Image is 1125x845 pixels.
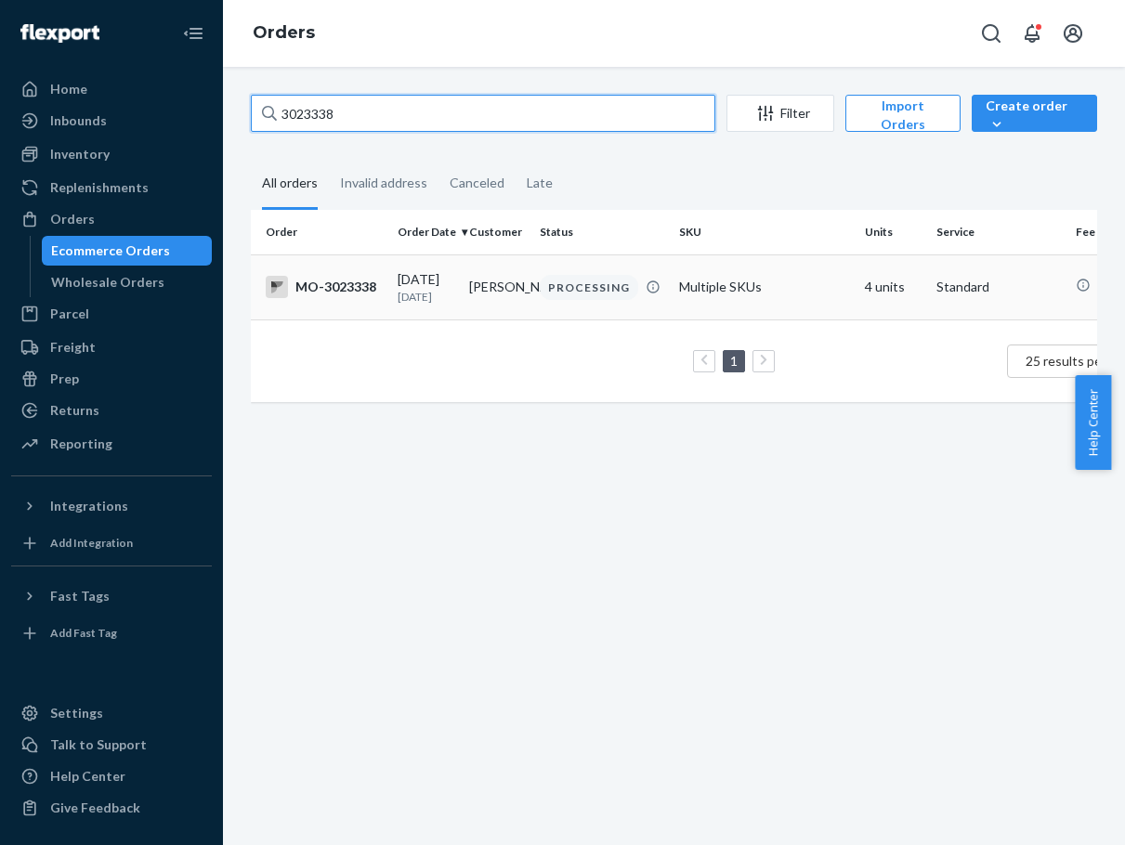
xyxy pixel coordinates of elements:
th: Units [857,210,929,254]
div: Give Feedback [50,799,140,817]
div: Returns [50,401,99,420]
div: Talk to Support [50,735,147,754]
a: Inventory [11,139,212,169]
div: Wholesale Orders [51,273,164,292]
button: Open account menu [1054,15,1092,52]
div: Customer [469,224,526,240]
a: Page 1 is your current page [726,353,741,369]
a: Talk to Support [11,730,212,760]
div: Orders [50,210,95,228]
button: Filter [726,95,834,132]
div: Freight [50,338,96,357]
div: Settings [50,704,103,722]
td: [PERSON_NAME] [462,254,533,319]
a: Orders [253,22,315,43]
div: Integrations [50,497,128,515]
a: Prep [11,364,212,394]
div: Late [527,159,553,207]
div: Filter [727,104,833,123]
a: Orders [11,204,212,234]
th: Service [929,210,1068,254]
div: [DATE] [398,270,454,305]
div: PROCESSING [540,275,638,300]
ol: breadcrumbs [238,6,330,60]
a: Settings [11,698,212,728]
div: Inventory [50,145,110,163]
a: Add Fast Tag [11,618,212,648]
div: Fast Tags [50,587,110,605]
button: Open notifications [1014,15,1051,52]
div: Invalid address [340,159,427,207]
div: Reporting [50,435,112,453]
button: Import Orders [845,95,961,132]
div: Prep [50,370,79,388]
a: Home [11,74,212,104]
div: Add Integration [50,535,133,551]
p: Standard [936,278,1061,296]
div: All orders [262,159,318,210]
div: Canceled [450,159,504,207]
th: Status [532,210,672,254]
td: 4 units [857,254,929,319]
img: Flexport logo [20,24,99,43]
div: MO-3023338 [266,276,383,298]
div: Replenishments [50,178,149,197]
th: Order Date [390,210,462,254]
button: Close Navigation [175,15,212,52]
a: Returns [11,396,212,425]
a: Ecommerce Orders [42,236,213,266]
div: Ecommerce Orders [51,241,170,260]
a: Freight [11,332,212,362]
a: Help Center [11,761,212,791]
a: Replenishments [11,173,212,202]
div: Parcel [50,305,89,323]
a: Add Integration [11,528,212,558]
button: Help Center [1075,375,1111,470]
td: Multiple SKUs [672,254,857,319]
div: Home [50,80,87,98]
th: SKU [672,210,857,254]
div: Add Fast Tag [50,625,117,641]
div: Create order [986,97,1083,134]
a: Inbounds [11,106,212,136]
a: Wholesale Orders [42,267,213,297]
a: Parcel [11,299,212,329]
div: Inbounds [50,111,107,130]
button: Integrations [11,491,212,521]
button: Open Search Box [973,15,1010,52]
div: Help Center [50,767,125,786]
p: [DATE] [398,289,454,305]
button: Give Feedback [11,793,212,823]
input: Search orders [251,95,715,132]
a: Reporting [11,429,212,459]
button: Fast Tags [11,581,212,611]
button: Create order [972,95,1097,132]
th: Order [251,210,390,254]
